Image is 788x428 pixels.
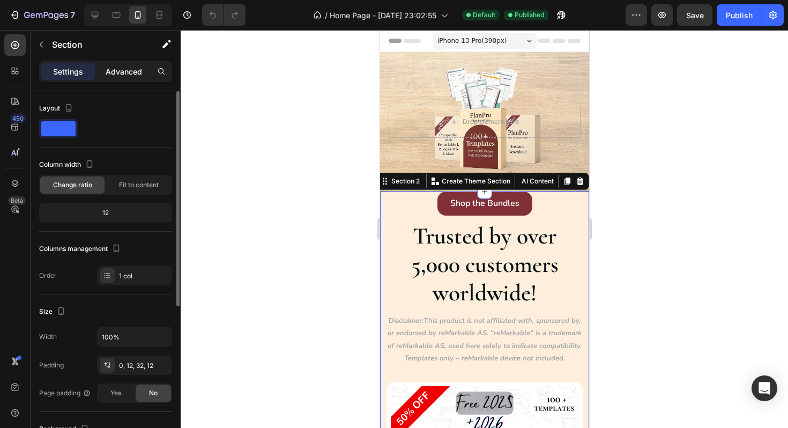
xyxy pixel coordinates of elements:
span: Published [515,10,544,20]
span: Home Page - [DATE] 23:02:55 [330,10,436,21]
div: Columns management [39,242,123,256]
div: Order [39,271,57,281]
div: Open Intercom Messenger [752,375,777,401]
div: Padding [39,360,64,370]
div: Publish [726,10,753,21]
div: Width [39,332,57,342]
span: No [149,388,158,398]
span: Fit to content [119,180,159,190]
div: 1 col [119,271,169,281]
button: 7 [4,4,80,26]
button: Publish [717,4,762,26]
button: Save [677,4,712,26]
span: / [325,10,328,21]
input: Auto [98,327,172,346]
div: Size [39,305,68,319]
p: 7 [70,9,75,21]
span: Default [473,10,495,20]
div: Column width [39,158,96,172]
div: 450 [10,114,26,123]
span: Yes [110,388,121,398]
div: Beta [8,196,26,205]
iframe: Design area [380,30,589,428]
div: Undo/Redo [202,4,246,26]
div: 12 [41,205,170,220]
p: Settings [53,66,83,77]
div: Layout [39,101,75,116]
span: Change ratio [53,180,92,190]
span: Save [686,11,704,20]
p: Advanced [106,66,142,77]
div: Page padding [39,388,91,398]
div: 0, 12, 32, 12 [119,361,169,371]
p: Section [52,38,140,51]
